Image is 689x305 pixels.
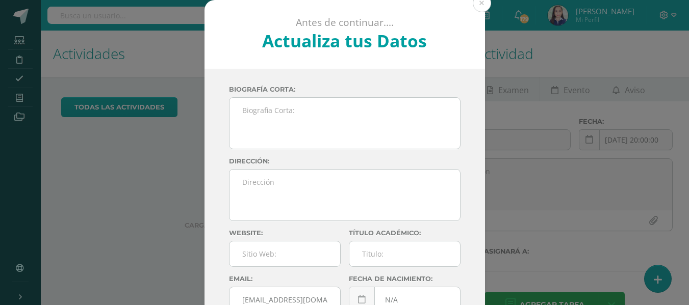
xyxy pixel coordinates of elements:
[229,275,341,283] label: Email:
[229,86,461,93] label: Biografía corta:
[349,275,461,283] label: Fecha de nacimiento:
[229,241,340,266] input: Sitio Web:
[349,229,461,237] label: Título académico:
[232,29,457,52] h2: Actualiza tus Datos
[229,157,461,165] label: Dirección:
[232,16,457,29] p: Antes de continuar....
[229,229,341,237] label: Website:
[349,241,460,266] input: Titulo:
